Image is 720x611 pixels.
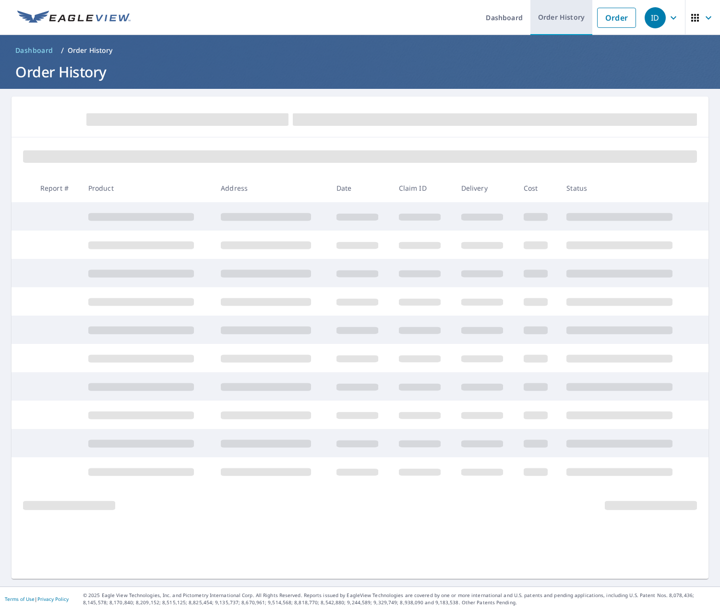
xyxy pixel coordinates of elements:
[645,7,666,28] div: ID
[12,43,57,58] a: Dashboard
[15,46,53,55] span: Dashboard
[83,592,715,606] p: © 2025 Eagle View Technologies, Inc. and Pictometry International Corp. All Rights Reserved. Repo...
[597,8,636,28] a: Order
[68,46,113,55] p: Order History
[213,174,328,202] th: Address
[37,596,69,602] a: Privacy Policy
[17,11,131,25] img: EV Logo
[516,174,559,202] th: Cost
[12,43,708,58] nav: breadcrumb
[5,596,69,602] p: |
[61,45,64,56] li: /
[391,174,454,202] th: Claim ID
[454,174,516,202] th: Delivery
[81,174,213,202] th: Product
[559,174,692,202] th: Status
[329,174,391,202] th: Date
[33,174,81,202] th: Report #
[12,62,708,82] h1: Order History
[5,596,35,602] a: Terms of Use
